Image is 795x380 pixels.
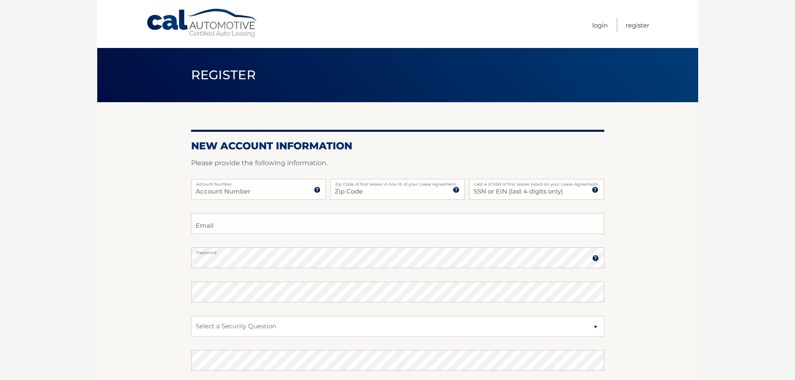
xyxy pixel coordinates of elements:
input: Email [191,213,604,234]
img: tooltip.svg [592,255,599,262]
img: tooltip.svg [314,186,321,193]
a: Register [626,18,649,32]
label: Password [191,247,604,254]
input: Account Number [191,179,326,200]
img: tooltip.svg [592,186,598,193]
span: Register [191,67,256,83]
h2: New Account Information [191,140,604,152]
img: tooltip.svg [453,186,459,193]
label: Account Number [191,179,326,186]
label: Last 4 of SSN of first lessee listed on your Lease Agreement [469,179,604,186]
input: Zip Code [330,179,465,200]
label: Zip Code of first lessee in box 1b of your Lease Agreement [330,179,465,186]
a: Login [592,18,608,32]
a: Cal Automotive [146,8,259,38]
p: Please provide the following information. [191,157,604,169]
input: SSN or EIN (last 4 digits only) [469,179,604,200]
